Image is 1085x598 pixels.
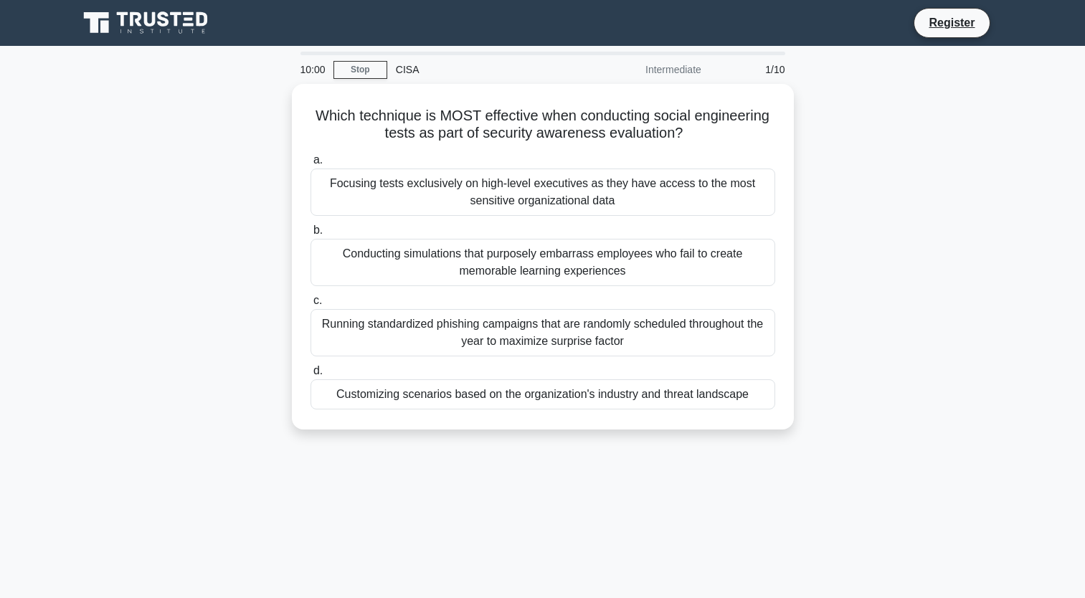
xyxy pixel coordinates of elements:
div: Focusing tests exclusively on high-level executives as they have access to the most sensitive org... [311,169,775,216]
a: Stop [333,61,387,79]
span: a. [313,153,323,166]
h5: Which technique is MOST effective when conducting social engineering tests as part of security aw... [309,107,777,143]
div: Conducting simulations that purposely embarrass employees who fail to create memorable learning e... [311,239,775,286]
div: Customizing scenarios based on the organization's industry and threat landscape [311,379,775,409]
span: b. [313,224,323,236]
span: d. [313,364,323,376]
span: c. [313,294,322,306]
div: 1/10 [710,55,794,84]
div: Running standardized phishing campaigns that are randomly scheduled throughout the year to maximi... [311,309,775,356]
div: 10:00 [292,55,333,84]
div: CISA [387,55,584,84]
div: Intermediate [584,55,710,84]
a: Register [920,14,983,32]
